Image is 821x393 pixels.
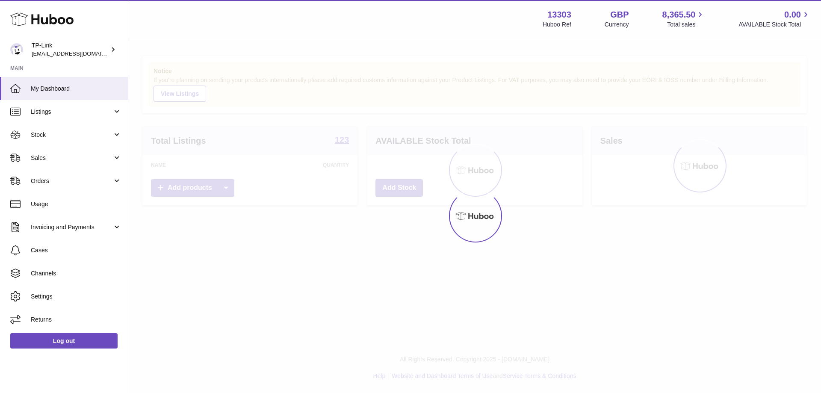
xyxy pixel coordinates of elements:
[738,9,811,29] a: 0.00 AVAILABLE Stock Total
[738,21,811,29] span: AVAILABLE Stock Total
[31,293,121,301] span: Settings
[543,21,571,29] div: Huboo Ref
[31,85,121,93] span: My Dashboard
[31,269,121,278] span: Channels
[32,41,109,58] div: TP-Link
[784,9,801,21] span: 0.00
[547,9,571,21] strong: 13303
[31,316,121,324] span: Returns
[31,246,121,254] span: Cases
[31,177,112,185] span: Orders
[605,21,629,29] div: Currency
[662,9,696,21] span: 8,365.50
[662,9,706,29] a: 8,365.50 Total sales
[31,108,112,116] span: Listings
[32,50,126,57] span: [EMAIL_ADDRESS][DOMAIN_NAME]
[667,21,705,29] span: Total sales
[31,154,112,162] span: Sales
[31,223,112,231] span: Invoicing and Payments
[610,9,629,21] strong: GBP
[31,200,121,208] span: Usage
[10,43,23,56] img: gaby.chen@tp-link.com
[31,131,112,139] span: Stock
[10,333,118,349] a: Log out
